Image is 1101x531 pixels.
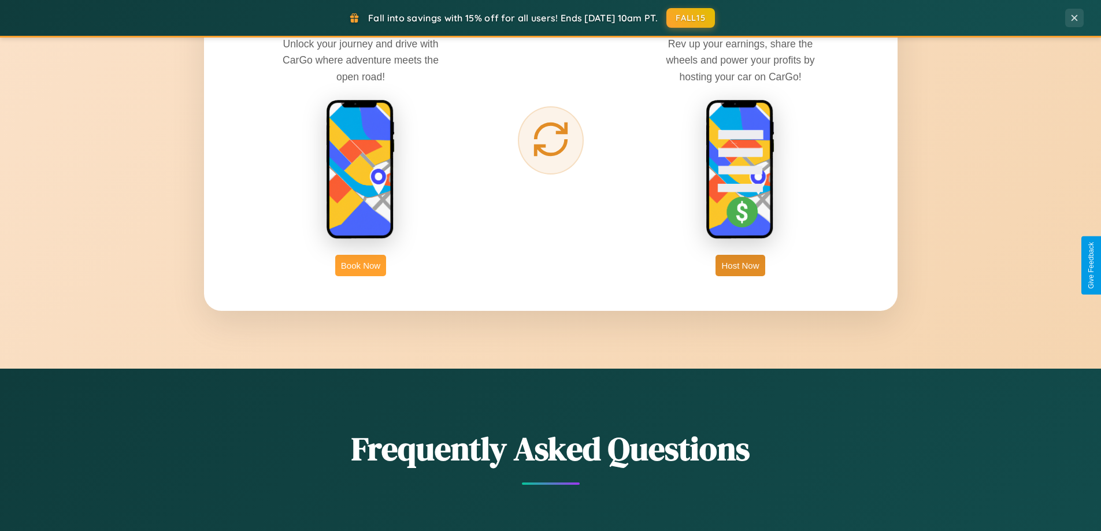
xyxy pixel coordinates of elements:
p: Rev up your earnings, share the wheels and power your profits by hosting your car on CarGo! [654,36,827,84]
img: rent phone [326,99,395,240]
p: Unlock your journey and drive with CarGo where adventure meets the open road! [274,36,447,84]
button: FALL15 [666,8,715,28]
h2: Frequently Asked Questions [204,426,898,471]
div: Give Feedback [1087,242,1095,289]
span: Fall into savings with 15% off for all users! Ends [DATE] 10am PT. [368,12,658,24]
img: host phone [706,99,775,240]
button: Book Now [335,255,386,276]
button: Host Now [716,255,765,276]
